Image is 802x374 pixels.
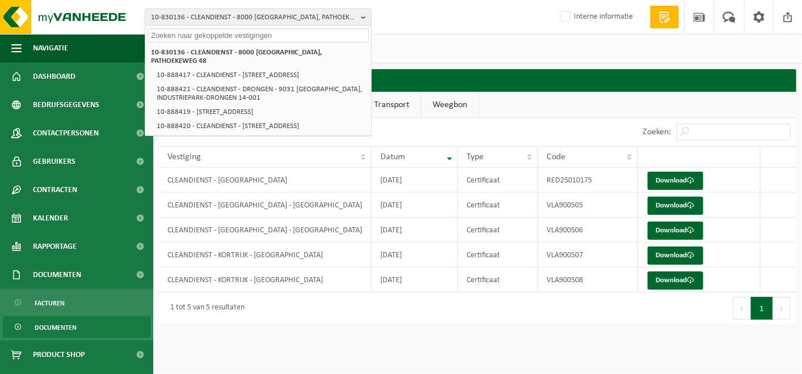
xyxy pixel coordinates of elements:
a: Download [648,246,703,265]
label: Interne informatie [558,8,633,25]
span: Documenten [35,317,77,338]
a: Transport [363,92,421,118]
span: Bedrijfsgegevens [33,91,99,119]
td: CLEANDIENST - [GEOGRAPHIC_DATA] [159,168,372,193]
span: Dashboard [33,62,75,91]
td: CLEANDIENST - KORTRIJK - [GEOGRAPHIC_DATA] [159,267,372,292]
span: Product Shop [33,341,85,369]
span: Vestiging [167,152,201,161]
td: Certificaat [458,243,538,267]
button: 10-830136 - CLEANDIENST - 8000 [GEOGRAPHIC_DATA], PATHOEKEWEG 48 [145,8,372,25]
td: RED25010175 [538,168,637,193]
h2: Documenten [159,69,796,91]
td: VLA900505 [538,193,637,218]
td: CLEANDIENST - [GEOGRAPHIC_DATA] - [GEOGRAPHIC_DATA] [159,218,372,243]
td: [DATE] [372,218,458,243]
span: Code [547,152,565,161]
td: [DATE] [372,243,458,267]
button: 1 [751,297,773,320]
span: Rapportage [33,232,77,261]
span: 10-830136 - CLEANDIENST - 8000 [GEOGRAPHIC_DATA], PATHOEKEWEG 48 [151,9,356,26]
span: Type [467,152,484,161]
td: VLA900506 [538,218,637,243]
li: 10-888419 - [STREET_ADDRESS] [153,105,369,119]
span: Navigatie [33,34,68,62]
li: 10-888420 - CLEANDIENST - [STREET_ADDRESS] [153,119,369,133]
span: Contracten [33,176,77,204]
td: CLEANDIENST - KORTRIJK - [GEOGRAPHIC_DATA] [159,243,372,267]
span: Contactpersonen [33,119,99,147]
li: 10-888421 - CLEANDIENST - DRONGEN - 9031 [GEOGRAPHIC_DATA], INDUSTRIEPARK-DRONGEN 14-001 [153,82,369,105]
a: Download [648,222,703,240]
a: Download [648,271,703,290]
a: Weegbon [421,92,478,118]
td: Certificaat [458,218,538,243]
td: [DATE] [372,168,458,193]
button: Previous [733,297,751,320]
a: Facturen [3,292,150,313]
span: Documenten [33,261,81,289]
span: Kalender [33,204,68,232]
div: 1 tot 5 van 5 resultaten [165,298,245,318]
li: 10-888417 - CLEANDIENST - [STREET_ADDRESS] [153,68,369,82]
td: Certificaat [458,193,538,218]
span: Facturen [35,292,65,314]
td: Certificaat [458,267,538,292]
label: Zoeken: [643,128,671,137]
a: Download [648,197,703,215]
td: Certificaat [458,168,538,193]
button: Next [773,297,791,320]
strong: 10-830136 - CLEANDIENST - 8000 [GEOGRAPHIC_DATA], PATHOEKEWEG 48 [151,49,322,65]
td: VLA900508 [538,267,637,292]
a: Documenten [3,316,150,338]
td: [DATE] [372,193,458,218]
span: Datum [380,152,405,161]
td: [DATE] [372,267,458,292]
a: Download [648,172,703,190]
td: CLEANDIENST - [GEOGRAPHIC_DATA] - [GEOGRAPHIC_DATA] [159,193,372,218]
input: Zoeken naar gekoppelde vestigingen [148,28,369,42]
span: Gebruikers [33,147,75,176]
td: VLA900507 [538,243,637,267]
